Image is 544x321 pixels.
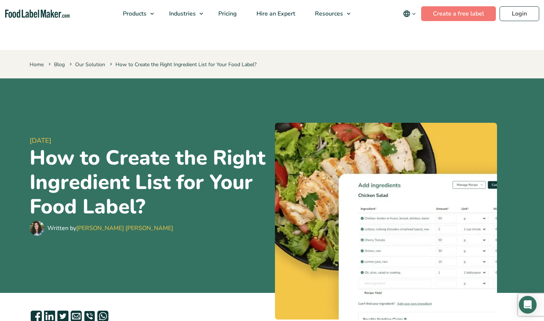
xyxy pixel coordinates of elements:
[313,10,344,18] span: Resources
[216,10,238,18] span: Pricing
[121,10,147,18] span: Products
[519,296,537,314] div: Open Intercom Messenger
[254,10,296,18] span: Hire an Expert
[167,10,197,18] span: Industries
[47,224,173,233] div: Written by
[500,6,539,21] a: Login
[108,61,256,68] span: How to Create the Right Ingredient List for Your Food Label?
[30,221,44,236] img: Maria Abi Hanna - Food Label Maker
[75,61,105,68] a: Our Solution
[76,224,173,232] a: [PERSON_NAME] [PERSON_NAME]
[421,6,496,21] a: Create a free label
[30,136,269,146] span: [DATE]
[275,123,497,320] img: recipe showing ingredients and quantities of a chicken salad
[30,61,44,68] a: Home
[30,146,269,219] h1: How to Create the Right Ingredient List for Your Food Label?
[54,61,65,68] a: Blog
